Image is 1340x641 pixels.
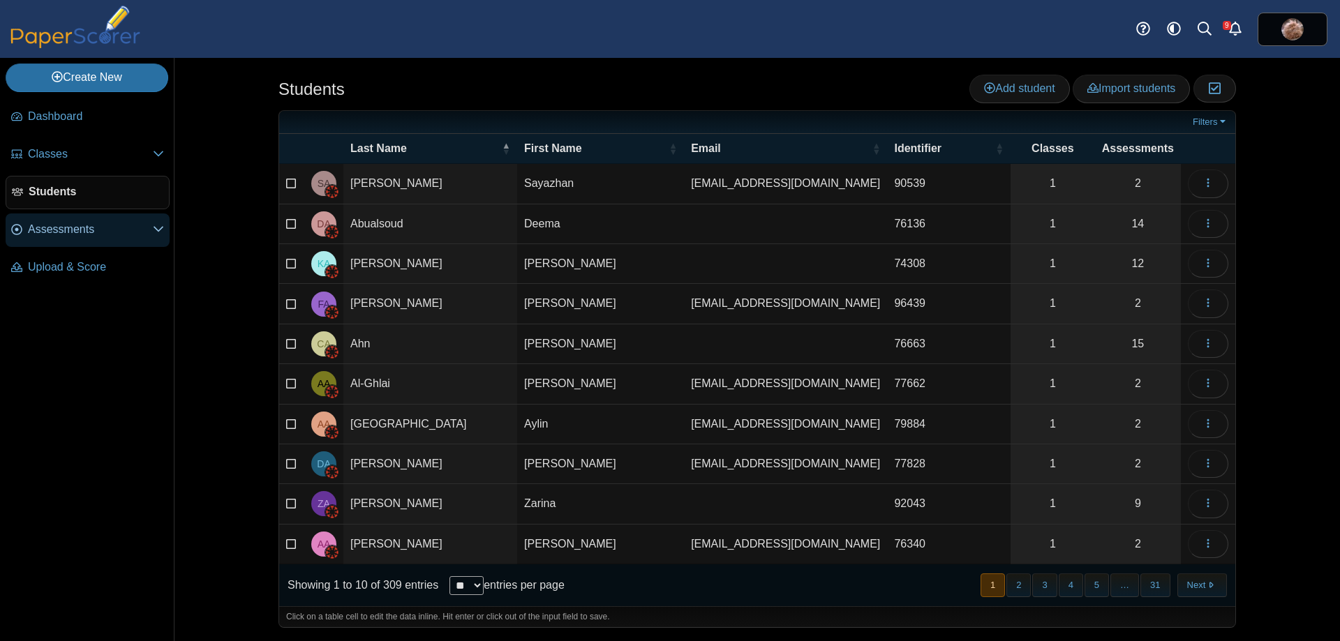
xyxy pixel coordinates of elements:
[325,505,339,519] img: canvas-logo.png
[6,100,170,134] a: Dashboard
[684,284,887,324] td: [EMAIL_ADDRESS][DOMAIN_NAME]
[969,75,1069,103] a: Add student
[6,63,168,91] a: Create New
[343,405,517,444] td: [GEOGRAPHIC_DATA]
[502,142,510,156] span: Last Name : Activate to invert sorting
[318,499,330,508] span: Zarina Ali
[887,444,1010,484] td: 77828
[691,141,869,156] span: Email
[1087,82,1175,94] span: Import students
[684,164,887,204] td: [EMAIL_ADDRESS][DOMAIN_NAME]
[517,525,684,564] td: [PERSON_NAME]
[1140,573,1170,596] button: 31
[1073,75,1190,103] a: Import students
[517,164,684,204] td: Sayazhan
[28,259,164,275] span: Upload & Score
[1059,573,1083,596] button: 4
[984,82,1055,94] span: Add student
[1281,18,1304,40] span: Jean-Paul Whittall
[318,299,329,309] span: Fernando Aguilar-Correa
[1095,444,1181,483] a: 2
[1011,244,1095,283] a: 1
[325,345,339,359] img: canvas-logo.png
[325,185,339,199] img: canvas-logo.png
[317,339,330,349] span: Calvin Ahn
[1102,141,1174,156] span: Assessments
[343,164,517,204] td: [PERSON_NAME]
[1085,573,1109,596] button: 5
[325,425,339,439] img: canvas-logo.png
[1032,573,1057,596] button: 3
[6,176,170,209] a: Students
[517,364,684,404] td: [PERSON_NAME]
[343,324,517,364] td: Ahn
[1011,164,1095,203] a: 1
[343,244,517,284] td: [PERSON_NAME]
[517,284,684,324] td: [PERSON_NAME]
[28,109,164,124] span: Dashboard
[517,484,684,524] td: Zarina
[1095,244,1181,283] a: 12
[1011,284,1095,323] a: 1
[6,138,170,172] a: Classes
[684,364,887,404] td: [EMAIL_ADDRESS][DOMAIN_NAME]
[517,405,684,444] td: Aylin
[278,77,345,101] h1: Students
[1281,18,1304,40] img: ps.7gEweUQfp4xW3wTN
[6,38,145,50] a: PaperScorer
[28,222,153,237] span: Assessments
[981,573,1005,596] button: 1
[1258,13,1327,46] a: ps.7gEweUQfp4xW3wTN
[6,213,170,247] a: Assessments
[1220,14,1251,45] a: Alerts
[1095,164,1181,203] a: 2
[1011,204,1095,243] a: 1
[979,573,1227,596] nav: pagination
[343,284,517,324] td: [PERSON_NAME]
[887,164,1010,204] td: 90539
[6,251,170,285] a: Upload & Score
[1011,324,1095,363] a: 1
[995,142,1004,156] span: Identifier : Activate to sort
[317,219,330,229] span: Deema Abualsoud
[669,142,677,156] span: First Name : Activate to sort
[1095,204,1181,243] a: 14
[279,564,438,606] div: Showing 1 to 10 of 309 entries
[887,244,1010,284] td: 74308
[325,306,339,319] img: canvas-logo.png
[1095,484,1181,523] a: 9
[318,179,331,188] span: Sayazhan Abetayeva
[1095,324,1181,363] a: 15
[28,146,153,162] span: Classes
[279,606,1235,627] div: Click on a table cell to edit the data inline. Hit enter or click out of the input field to save.
[318,419,331,429] span: Aylin Alassaad
[1095,364,1181,403] a: 2
[343,364,517,404] td: Al-Ghlai
[317,459,330,469] span: David Albeck
[1189,115,1232,129] a: Filters
[887,204,1010,244] td: 76136
[524,141,666,156] span: First Name
[1110,573,1139,596] span: …
[484,579,565,591] label: entries per page
[887,324,1010,364] td: 76663
[1011,484,1095,523] a: 1
[1011,444,1095,483] a: 1
[325,465,339,479] img: canvas-logo.png
[887,525,1010,564] td: 76340
[325,225,339,239] img: canvas-logo.png
[684,444,887,484] td: [EMAIL_ADDRESS][DOMAIN_NAME]
[343,484,517,524] td: [PERSON_NAME]
[343,444,517,484] td: [PERSON_NAME]
[684,405,887,444] td: [EMAIL_ADDRESS][DOMAIN_NAME]
[1011,525,1095,564] a: 1
[29,184,163,199] span: Students
[887,405,1010,444] td: 79884
[1011,405,1095,444] a: 1
[517,204,684,244] td: Deema
[872,142,880,156] span: Email : Activate to sort
[318,259,331,269] span: Kaylie Adams
[1018,141,1088,156] span: Classes
[894,141,992,156] span: Identifier
[887,484,1010,524] td: 92043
